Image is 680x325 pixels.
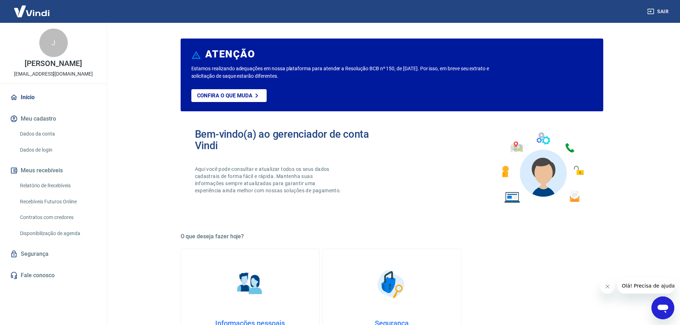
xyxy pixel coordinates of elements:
[374,266,409,302] img: Segurança
[495,128,589,207] img: Imagem de um avatar masculino com diversos icones exemplificando as funcionalidades do gerenciado...
[17,178,98,193] a: Relatório de Recebíveis
[9,246,98,262] a: Segurança
[17,210,98,225] a: Contratos com credores
[195,128,392,151] h2: Bem-vindo(a) ao gerenciador de conta Vindi
[651,296,674,319] iframe: Botão para abrir a janela de mensagens
[191,65,512,80] p: Estamos realizando adequações em nossa plataforma para atender a Resolução BCB nº 150, de [DATE]....
[9,163,98,178] button: Meus recebíveis
[39,29,68,57] div: J
[25,60,82,67] p: [PERSON_NAME]
[17,127,98,141] a: Dados da conta
[600,279,615,294] iframe: Fechar mensagem
[232,266,268,302] img: Informações pessoais
[195,166,343,194] p: Aqui você pode consultar e atualizar todos os seus dados cadastrais de forma fácil e rápida. Mant...
[646,5,671,18] button: Sair
[17,143,98,157] a: Dados de login
[9,111,98,127] button: Meu cadastro
[618,278,674,294] iframe: Mensagem da empresa
[205,51,255,58] h6: ATENÇÃO
[181,233,603,240] h5: O que deseja fazer hoje?
[17,226,98,241] a: Disponibilização de agenda
[191,89,267,102] a: Confira o que muda
[14,70,93,78] p: [EMAIL_ADDRESS][DOMAIN_NAME]
[9,268,98,283] a: Fale conosco
[197,92,252,99] p: Confira o que muda
[4,5,60,11] span: Olá! Precisa de ajuda?
[9,0,55,22] img: Vindi
[17,194,98,209] a: Recebíveis Futuros Online
[9,90,98,105] a: Início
